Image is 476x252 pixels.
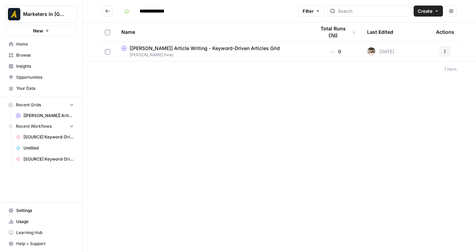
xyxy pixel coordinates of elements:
[33,27,43,34] span: New
[16,123,52,129] span: Recent Workflows
[414,6,443,17] button: Create
[13,154,77,165] a: [SOURCE] Keyword-Driven Article: 1st Draft Writing
[121,52,304,58] span: [PERSON_NAME] hvac
[6,61,77,72] a: Insights
[130,45,280,52] span: [[PERSON_NAME]] Article Writing - Keyword-Driven Articles Grid
[23,11,65,18] span: Marketers in [GEOGRAPHIC_DATA]
[6,121,77,132] button: Recent Workflows
[16,207,74,214] span: Settings
[23,113,74,119] span: [[PERSON_NAME]] Article Writing - Keyword-Driven Articles Grid
[16,230,74,236] span: Learning Hub
[16,219,74,225] span: Usage
[16,74,74,80] span: Opportunities
[16,63,74,69] span: Insights
[6,100,77,110] button: Recent Grids
[6,26,77,36] button: New
[121,22,304,41] div: Name
[6,227,77,238] a: Learning Hub
[6,39,77,50] a: Home
[315,48,356,55] div: 0
[436,22,454,41] div: Actions
[444,66,457,72] div: 1 Item
[367,47,394,56] div: [DATE]
[6,50,77,61] a: Browse
[8,8,20,20] img: Marketers in Demand Logo
[121,45,304,58] a: [[PERSON_NAME]] Article Writing - Keyword-Driven Articles Grid[PERSON_NAME] hvac
[13,110,77,121] a: [[PERSON_NAME]] Article Writing - Keyword-Driven Articles Grid
[367,22,393,41] div: Last Edited
[6,72,77,83] a: Opportunities
[6,205,77,216] a: Settings
[23,145,74,151] span: Untitled
[315,22,356,41] div: Total Runs (7d)
[16,41,74,47] span: Home
[303,8,314,14] span: Filter
[23,134,74,140] span: [SOURCE] Keyword-Driven Article: Outline Generation
[367,47,375,56] img: 3yju8kyn2znwnw93b46w7rs9iqok
[6,238,77,249] button: Help + Support
[6,83,77,94] a: Your Data
[16,241,74,247] span: Help + Support
[102,6,113,17] button: Go back
[16,102,41,108] span: Recent Grids
[6,216,77,227] a: Usage
[338,8,408,14] input: Search
[16,52,74,58] span: Browse
[16,85,74,91] span: Your Data
[13,143,77,154] a: Untitled
[13,132,77,143] a: [SOURCE] Keyword-Driven Article: Outline Generation
[298,6,324,17] button: Filter
[418,8,433,14] span: Create
[23,156,74,162] span: [SOURCE] Keyword-Driven Article: 1st Draft Writing
[6,6,77,23] button: Workspace: Marketers in Demand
